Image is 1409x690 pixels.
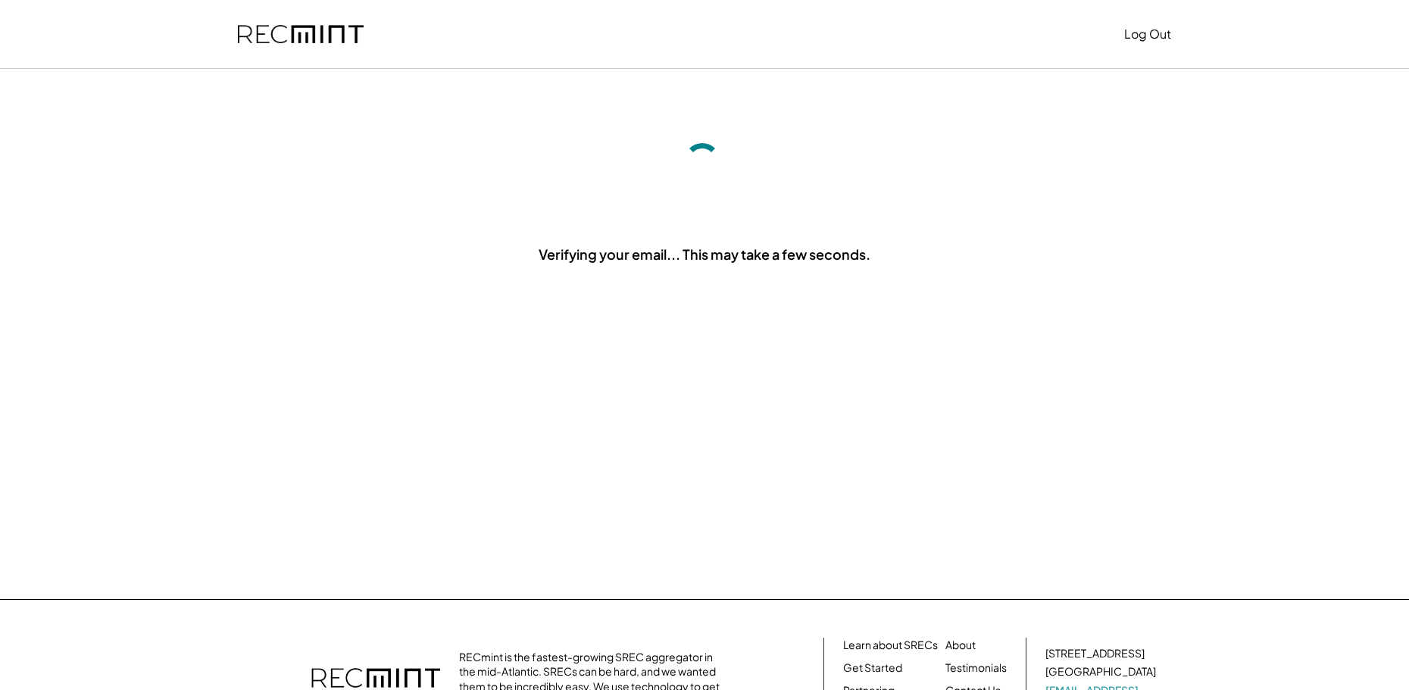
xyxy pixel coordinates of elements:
[238,25,364,44] img: recmint-logotype%403x.png
[1045,664,1156,679] div: [GEOGRAPHIC_DATA]
[945,660,1007,676] a: Testimonials
[1124,19,1171,49] button: Log Out
[1045,646,1145,661] div: [STREET_ADDRESS]
[843,638,938,653] a: Learn about SRECs
[539,245,870,264] div: Verifying your email... This may take a few seconds.
[843,660,902,676] a: Get Started
[945,638,976,653] a: About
